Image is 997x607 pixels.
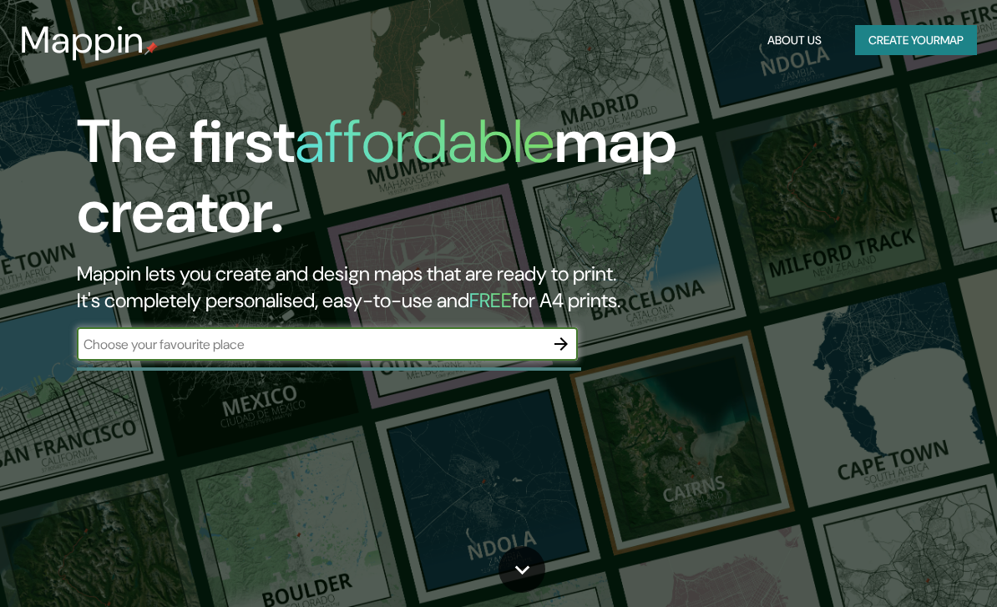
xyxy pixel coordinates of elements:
img: mappin-pin [144,42,158,55]
button: About Us [761,25,828,56]
h1: affordable [295,103,554,180]
h2: Mappin lets you create and design maps that are ready to print. It's completely personalised, eas... [77,261,874,314]
button: Create yourmap [855,25,977,56]
h5: FREE [469,287,512,313]
input: Choose your favourite place [77,335,544,354]
h3: Mappin [20,18,144,62]
h1: The first map creator. [77,107,874,261]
